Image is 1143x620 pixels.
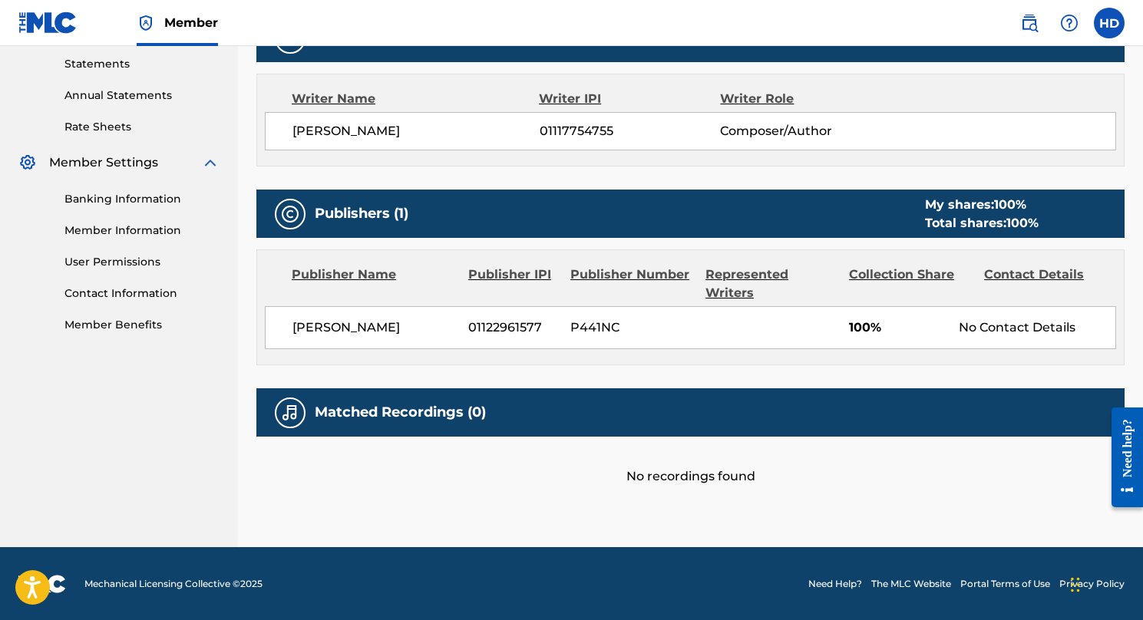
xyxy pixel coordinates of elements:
span: 100% [849,318,948,337]
span: 01122961577 [468,318,559,337]
div: Drag [1071,562,1080,608]
a: User Permissions [64,254,220,270]
img: Publishers [281,205,299,223]
span: [PERSON_NAME] [292,318,457,337]
img: Member Settings [18,153,37,172]
span: 01117754755 [540,122,721,140]
span: [PERSON_NAME] [292,122,540,140]
a: Privacy Policy [1059,577,1125,591]
div: No Contact Details [959,318,1115,337]
a: The MLC Website [871,577,951,591]
span: 100 % [1006,216,1039,230]
div: Help [1054,8,1085,38]
span: Member Settings [49,153,158,172]
a: Member Benefits [64,317,220,333]
div: Writer Role [720,90,885,108]
img: MLC Logo [18,12,78,34]
img: Top Rightsholder [137,14,155,32]
div: No recordings found [256,437,1125,486]
a: Statements [64,56,220,72]
div: Total shares: [925,214,1039,232]
iframe: Resource Center [1100,394,1143,521]
a: Contact Information [64,285,220,302]
div: Publisher Name [292,265,457,302]
span: P441NC [570,318,694,337]
h5: Publishers (1) [315,205,408,223]
img: search [1020,14,1039,32]
a: Rate Sheets [64,119,220,135]
div: Writer Name [292,90,539,108]
a: Member Information [64,223,220,239]
a: Public Search [1014,8,1045,38]
span: Composer/Author [720,122,884,140]
span: Member [164,14,218,31]
div: Contact Details [984,265,1108,302]
a: Banking Information [64,191,220,207]
span: 100 % [994,197,1026,212]
img: expand [201,153,220,172]
div: My shares: [925,196,1039,214]
iframe: Chat Widget [1066,546,1143,620]
span: Mechanical Licensing Collective © 2025 [84,577,263,591]
h5: Matched Recordings (0) [315,404,486,421]
img: help [1060,14,1079,32]
img: logo [18,575,66,593]
div: Collection Share [849,265,973,302]
a: Annual Statements [64,87,220,104]
div: Publisher Number [570,265,694,302]
a: Need Help? [808,577,862,591]
a: Portal Terms of Use [960,577,1050,591]
div: Represented Writers [705,265,837,302]
div: User Menu [1094,8,1125,38]
div: Writer IPI [539,90,720,108]
img: Matched Recordings [281,404,299,422]
div: Publisher IPI [468,265,559,302]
